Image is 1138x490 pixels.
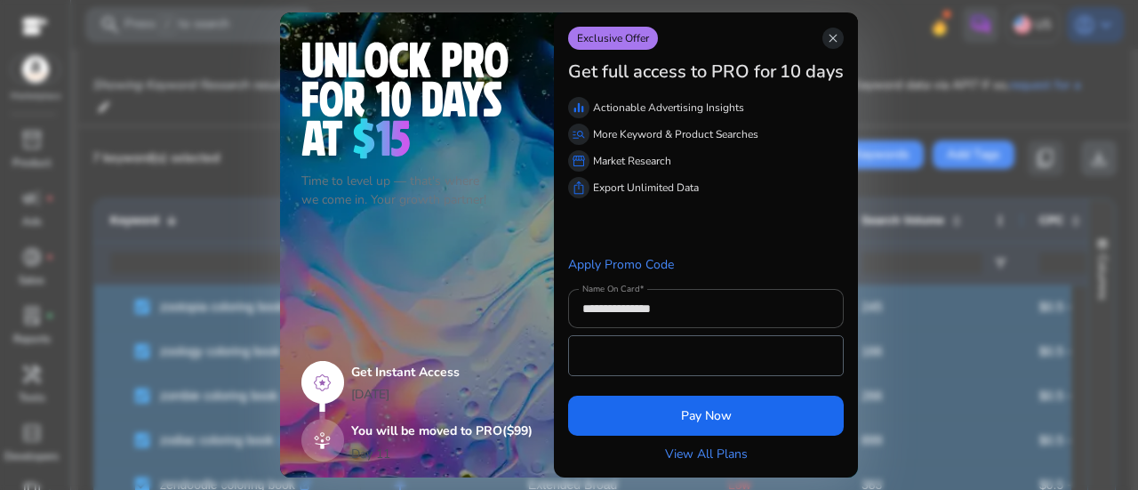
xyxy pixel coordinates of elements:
iframe: Secure payment input frame [578,338,834,374]
span: close [826,31,840,45]
span: manage_search [572,127,586,141]
span: equalizer [572,100,586,115]
a: View All Plans [665,445,748,463]
span: storefront [572,154,586,168]
a: Apply Promo Code [568,256,674,273]
span: ios_share [572,181,586,195]
mat-label: Name On Card [582,283,639,295]
p: Market Research [593,153,671,169]
button: Pay Now [568,396,844,436]
span: Pay Now [681,406,732,425]
p: Actionable Advertising Insights [593,100,744,116]
p: More Keyword & Product Searches [593,126,758,142]
p: Time to level up — that's where we come in. Your growth partner! [301,172,533,209]
h5: You will be moved to PRO [351,424,533,439]
p: Day 11 [351,445,390,463]
h3: Get full access to PRO for [568,61,776,83]
p: Exclusive Offer [568,27,658,50]
h5: Get Instant Access [351,365,533,381]
p: Export Unlimited Data [593,180,699,196]
h3: 10 days [780,61,844,83]
p: [DATE] [351,385,533,404]
span: ($99) [502,422,533,439]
